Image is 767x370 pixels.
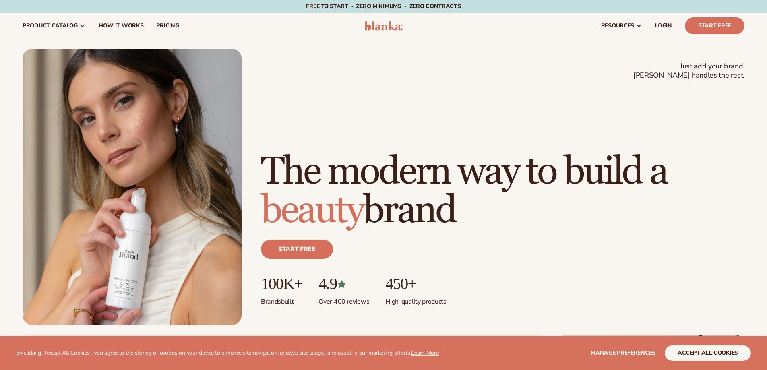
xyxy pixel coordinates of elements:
p: Brands built [261,293,302,306]
span: product catalog [23,23,78,29]
span: Free to start · ZERO minimums · ZERO contracts [306,2,461,10]
p: By clicking "Accept All Cookies", you agree to the storing of cookies on your device to enhance s... [16,350,439,357]
button: accept all cookies [665,345,751,361]
a: LOGIN [649,13,678,39]
span: Manage preferences [591,349,655,357]
span: resources [601,23,634,29]
img: logo [364,21,403,31]
p: High-quality products [385,293,446,306]
a: Start Free [685,17,744,34]
span: LOGIN [655,23,672,29]
h1: The modern way to build a brand [261,153,744,230]
a: pricing [150,13,185,39]
p: 4.9 [318,275,369,293]
a: How It Works [92,13,150,39]
p: 450+ [385,275,446,293]
button: Manage preferences [591,345,655,361]
p: 100K+ [261,275,302,293]
img: Female holding tanning mousse. [23,49,242,325]
span: Just add your brand. [PERSON_NAME] handles the rest. [633,62,744,81]
a: Learn More [411,349,438,357]
p: Over 400 reviews [318,293,369,306]
span: beauty [261,187,363,234]
span: How It Works [99,23,144,29]
a: product catalog [16,13,92,39]
span: pricing [156,23,179,29]
a: Start free [261,240,333,259]
a: resources [595,13,649,39]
